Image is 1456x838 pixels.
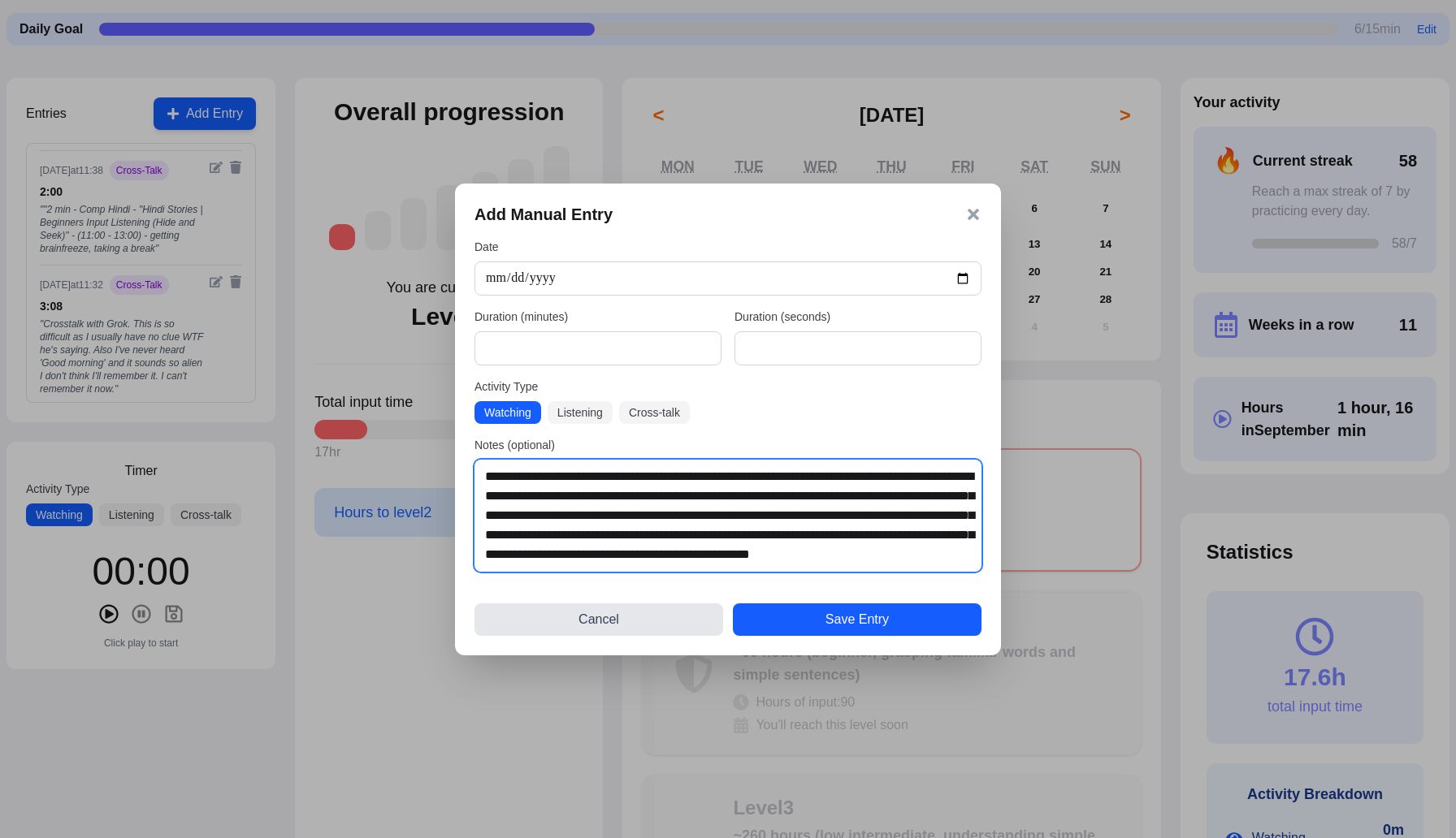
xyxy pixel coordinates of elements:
[734,309,981,325] label: Duration (seconds)
[474,437,981,453] label: Notes (optional)
[474,203,613,226] h3: Add Manual Entry
[474,603,723,636] button: Cancel
[619,401,690,424] button: Cross-talk
[733,603,981,636] button: Save Entry
[474,378,981,395] label: Activity Type
[474,309,721,325] label: Duration (minutes)
[548,401,613,424] button: Listening
[474,239,981,255] label: Date
[474,401,541,424] button: Watching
